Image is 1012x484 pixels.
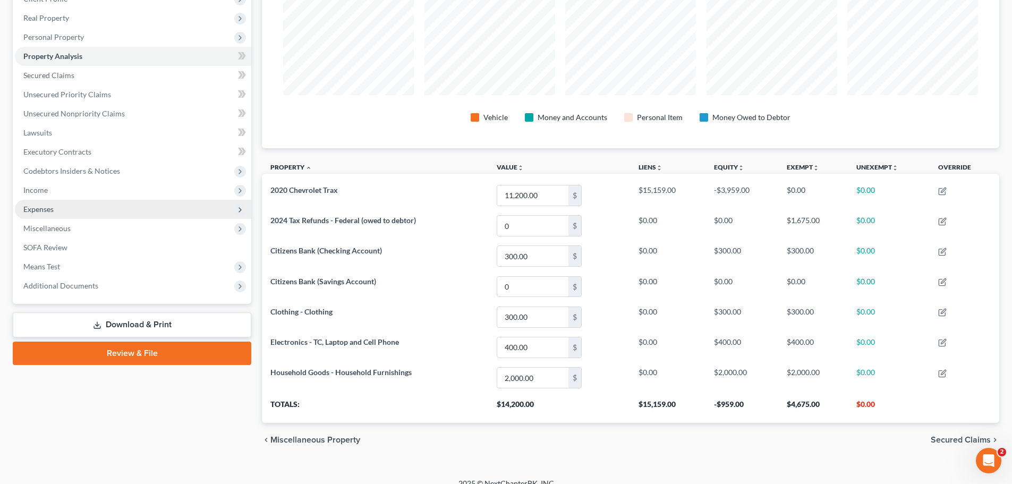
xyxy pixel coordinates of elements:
[568,307,581,327] div: $
[705,241,779,271] td: $300.00
[848,332,930,362] td: $0.00
[23,52,82,61] span: Property Analysis
[538,112,607,123] div: Money and Accounts
[848,271,930,302] td: $0.00
[497,185,568,206] input: 0.00
[976,448,1001,473] iframe: Intercom live chat
[656,165,662,171] i: unfold_more
[483,112,508,123] div: Vehicle
[15,123,251,142] a: Lawsuits
[778,393,848,423] th: $4,675.00
[497,246,568,266] input: 0.00
[930,157,999,181] th: Override
[630,241,705,271] td: $0.00
[270,216,416,225] span: 2024 Tax Refunds - Federal (owed to debtor)
[848,241,930,271] td: $0.00
[848,180,930,210] td: $0.00
[23,147,91,156] span: Executory Contracts
[568,368,581,388] div: $
[262,436,270,444] i: chevron_left
[705,271,779,302] td: $0.00
[23,205,54,214] span: Expenses
[639,163,662,171] a: Liensunfold_more
[488,393,630,423] th: $14,200.00
[931,436,999,444] button: Secured Claims chevron_right
[991,436,999,444] i: chevron_right
[497,216,568,236] input: 0.00
[23,166,120,175] span: Codebtors Insiders & Notices
[848,362,930,393] td: $0.00
[712,112,790,123] div: Money Owed to Debtor
[270,246,382,255] span: Citizens Bank (Checking Account)
[23,185,48,194] span: Income
[270,307,333,316] span: Clothing - Clothing
[778,241,848,271] td: $300.00
[778,302,848,332] td: $300.00
[497,368,568,388] input: 0.00
[568,185,581,206] div: $
[705,211,779,241] td: $0.00
[813,165,819,171] i: unfold_more
[778,211,848,241] td: $1,675.00
[705,362,779,393] td: $2,000.00
[630,332,705,362] td: $0.00
[23,224,71,233] span: Miscellaneous
[23,32,84,41] span: Personal Property
[270,185,338,194] span: 2020 Chevrolet Trax
[262,393,488,423] th: Totals:
[497,163,524,171] a: Valueunfold_more
[15,66,251,85] a: Secured Claims
[630,180,705,210] td: $15,159.00
[568,337,581,358] div: $
[23,13,69,22] span: Real Property
[738,165,744,171] i: unfold_more
[15,85,251,104] a: Unsecured Priority Claims
[637,112,683,123] div: Personal Item
[15,47,251,66] a: Property Analysis
[568,216,581,236] div: $
[15,142,251,162] a: Executory Contracts
[848,393,930,423] th: $0.00
[705,302,779,332] td: $300.00
[705,332,779,362] td: $400.00
[270,436,360,444] span: Miscellaneous Property
[568,277,581,297] div: $
[892,165,898,171] i: unfold_more
[568,246,581,266] div: $
[270,277,376,286] span: Citizens Bank (Savings Account)
[23,243,67,252] span: SOFA Review
[630,302,705,332] td: $0.00
[778,271,848,302] td: $0.00
[630,362,705,393] td: $0.00
[23,109,125,118] span: Unsecured Nonpriority Claims
[270,337,399,346] span: Electronics - TC, Laptop and Cell Phone
[848,211,930,241] td: $0.00
[705,393,779,423] th: -$959.00
[848,302,930,332] td: $0.00
[23,71,74,80] span: Secured Claims
[13,342,251,365] a: Review & File
[15,238,251,257] a: SOFA Review
[630,271,705,302] td: $0.00
[23,90,111,99] span: Unsecured Priority Claims
[497,337,568,358] input: 0.00
[787,163,819,171] a: Exemptunfold_more
[630,393,705,423] th: $15,159.00
[497,307,568,327] input: 0.00
[714,163,744,171] a: Equityunfold_more
[15,104,251,123] a: Unsecured Nonpriority Claims
[931,436,991,444] span: Secured Claims
[23,262,60,271] span: Means Test
[23,128,52,137] span: Lawsuits
[13,312,251,337] a: Download & Print
[305,165,312,171] i: expand_less
[778,180,848,210] td: $0.00
[270,163,312,171] a: Property expand_less
[262,436,360,444] button: chevron_left Miscellaneous Property
[998,448,1006,456] span: 2
[856,163,898,171] a: Unexemptunfold_more
[778,332,848,362] td: $400.00
[23,281,98,290] span: Additional Documents
[705,180,779,210] td: -$3,959.00
[630,211,705,241] td: $0.00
